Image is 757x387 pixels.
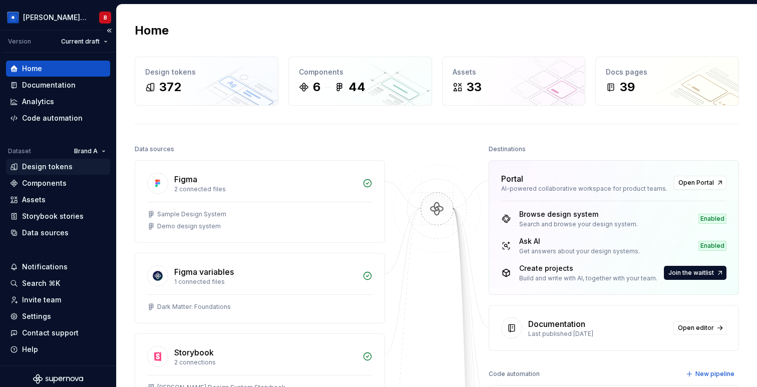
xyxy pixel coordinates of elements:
div: Dataset [8,147,31,155]
button: Help [6,341,110,357]
div: Components [299,67,422,77]
span: Open Portal [678,179,714,187]
div: Storybook [174,346,214,358]
div: Assets [22,195,46,205]
div: Documentation [528,318,585,330]
a: Docs pages39 [595,57,739,106]
div: Version [8,38,31,46]
div: Portal [501,173,523,185]
div: Build and write with AI, together with your team. [519,274,657,282]
svg: Supernova Logo [33,374,83,384]
button: Collapse sidebar [102,24,116,38]
div: Sample Design System [157,210,226,218]
button: Current draft [57,35,112,49]
div: Data sources [135,142,174,156]
span: New pipeline [695,370,734,378]
div: Assets [453,67,575,77]
a: Assets33 [442,57,586,106]
div: [PERSON_NAME] Design System [23,13,87,23]
a: Figma variables1 connected filesDark Matter: Foundations [135,253,385,323]
a: Assets [6,192,110,208]
a: Design tokens372 [135,57,278,106]
span: Brand A [74,147,98,155]
div: Docs pages [606,67,728,77]
div: Code automation [22,113,83,123]
a: Open Portal [674,176,726,190]
div: Enabled [698,241,726,251]
a: Documentation [6,77,110,93]
div: 1 connected files [174,278,356,286]
div: B [104,14,107,22]
div: 372 [159,79,181,95]
div: Code automation [489,367,540,381]
a: Figma2 connected filesSample Design SystemDemo design system [135,160,385,243]
div: Create projects [519,263,657,273]
button: Join the waitlist [664,266,726,280]
div: 39 [620,79,635,95]
div: Home [22,64,42,74]
a: Components644 [288,57,432,106]
div: Browse design system [519,209,638,219]
div: Destinations [489,142,526,156]
button: Contact support [6,325,110,341]
a: Data sources [6,225,110,241]
div: Data sources [22,228,69,238]
div: Enabled [698,214,726,224]
span: Current draft [61,38,100,46]
div: Help [22,344,38,354]
div: 2 connected files [174,185,356,193]
a: Code automation [6,110,110,126]
a: Home [6,61,110,77]
div: Documentation [22,80,76,90]
a: Analytics [6,94,110,110]
div: Components [22,178,67,188]
div: Settings [22,311,51,321]
a: Components [6,175,110,191]
div: Ask AI [519,236,640,246]
div: Search ⌘K [22,278,60,288]
div: Figma variables [174,266,234,278]
div: 6 [313,79,320,95]
div: Storybook stories [22,211,84,221]
a: Open editor [673,321,726,335]
div: 44 [348,79,365,95]
a: Settings [6,308,110,324]
a: Storybook stories [6,208,110,224]
div: Contact support [22,328,79,338]
div: Design tokens [22,162,73,172]
button: Notifications [6,259,110,275]
div: Demo design system [157,222,221,230]
a: Design tokens [6,159,110,175]
button: Brand A [70,144,110,158]
button: New pipeline [683,367,739,381]
div: Dark Matter: Foundations [157,303,231,311]
div: Figma [174,173,197,185]
div: AI-powered collaborative workspace for product teams. [501,185,668,193]
span: Join the waitlist [668,269,714,277]
h2: Home [135,23,169,39]
div: Design tokens [145,67,268,77]
div: Invite team [22,295,61,305]
button: [PERSON_NAME] Design SystemB [2,7,114,28]
div: 33 [467,79,482,95]
div: 2 connections [174,358,356,366]
img: 049812b6-2877-400d-9dc9-987621144c16.png [7,12,19,24]
div: Search and browse your design system. [519,220,638,228]
div: Analytics [22,97,54,107]
a: Invite team [6,292,110,308]
div: Notifications [22,262,68,272]
div: Last published [DATE] [528,330,667,338]
span: Open editor [678,324,714,332]
button: Search ⌘K [6,275,110,291]
div: Get answers about your design systems. [519,247,640,255]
